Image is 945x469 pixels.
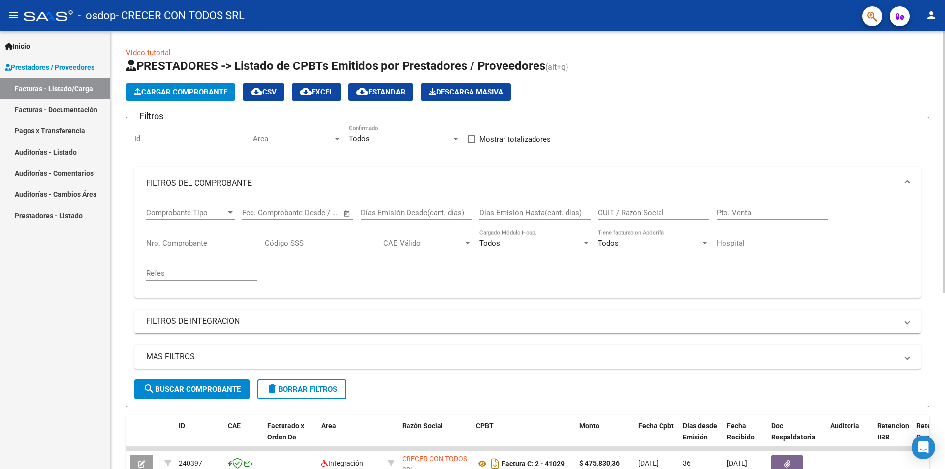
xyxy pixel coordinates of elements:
span: (alt+q) [545,63,568,72]
datatable-header-cell: Retencion IIBB [873,415,913,459]
a: Video tutorial [126,48,171,57]
strong: Factura C: 2 - 41029 [502,460,565,468]
mat-panel-title: FILTROS DEL COMPROBANTE [146,178,897,188]
mat-icon: delete [266,383,278,395]
span: Razón Social [402,422,443,430]
span: Inicio [5,41,30,52]
input: Fecha inicio [242,208,282,217]
mat-icon: menu [8,9,20,21]
span: Monto [579,422,599,430]
span: 240397 [179,459,202,467]
span: Todos [349,134,370,143]
datatable-header-cell: Días desde Emisión [679,415,723,459]
button: Cargar Comprobante [126,83,235,101]
span: Prestadores / Proveedores [5,62,94,73]
mat-icon: person [925,9,937,21]
datatable-header-cell: Monto [575,415,634,459]
button: CSV [243,83,284,101]
mat-panel-title: MAS FILTROS [146,351,897,362]
mat-icon: cloud_download [356,86,368,97]
span: Borrar Filtros [266,385,337,394]
input: Fecha fin [291,208,339,217]
datatable-header-cell: Auditoria [826,415,873,459]
span: Todos [479,239,500,248]
span: - osdop [78,5,116,27]
span: Descarga Masiva [429,88,503,96]
button: Estandar [348,83,413,101]
mat-icon: cloud_download [251,86,262,97]
mat-icon: cloud_download [300,86,312,97]
button: Descarga Masiva [421,83,511,101]
span: CAE [228,422,241,430]
button: EXCEL [292,83,341,101]
button: Open calendar [342,208,353,219]
span: Retencion IIBB [877,422,909,441]
button: Borrar Filtros [257,379,346,399]
span: CPBT [476,422,494,430]
span: Area [253,134,333,143]
mat-expansion-panel-header: FILTROS DEL COMPROBANTE [134,167,921,199]
app-download-masive: Descarga masiva de comprobantes (adjuntos) [421,83,511,101]
strong: $ 475.830,36 [579,459,620,467]
span: Todos [598,239,619,248]
mat-panel-title: FILTROS DE INTEGRACION [146,316,897,327]
span: ID [179,422,185,430]
div: FILTROS DEL COMPROBANTE [134,199,921,298]
span: Auditoria [830,422,859,430]
datatable-header-cell: Fecha Cpbt [634,415,679,459]
span: Días desde Emisión [683,422,717,441]
span: [DATE] [638,459,659,467]
button: Buscar Comprobante [134,379,250,399]
datatable-header-cell: CPBT [472,415,575,459]
datatable-header-cell: Doc Respaldatoria [767,415,826,459]
span: Facturado x Orden De [267,422,304,441]
datatable-header-cell: Area [317,415,384,459]
div: Open Intercom Messenger [912,436,935,459]
span: PRESTADORES -> Listado de CPBTs Emitidos por Prestadores / Proveedores [126,59,545,73]
span: Comprobante Tipo [146,208,226,217]
datatable-header-cell: Fecha Recibido [723,415,767,459]
span: Doc Respaldatoria [771,422,816,441]
span: - CRECER CON TODOS SRL [116,5,245,27]
mat-expansion-panel-header: MAS FILTROS [134,345,921,369]
span: CAE Válido [383,239,463,248]
mat-expansion-panel-header: FILTROS DE INTEGRACION [134,310,921,333]
span: [DATE] [727,459,747,467]
span: 36 [683,459,691,467]
datatable-header-cell: Razón Social [398,415,472,459]
span: Cargar Comprobante [134,88,227,96]
span: CSV [251,88,277,96]
datatable-header-cell: Facturado x Orden De [263,415,317,459]
span: Area [321,422,336,430]
span: Mostrar totalizadores [479,133,551,145]
h3: Filtros [134,109,168,123]
span: Fecha Recibido [727,422,755,441]
span: Integración [321,459,363,467]
datatable-header-cell: CAE [224,415,263,459]
datatable-header-cell: ID [175,415,224,459]
mat-icon: search [143,383,155,395]
span: EXCEL [300,88,333,96]
span: Buscar Comprobante [143,385,241,394]
span: Estandar [356,88,406,96]
span: Fecha Cpbt [638,422,674,430]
